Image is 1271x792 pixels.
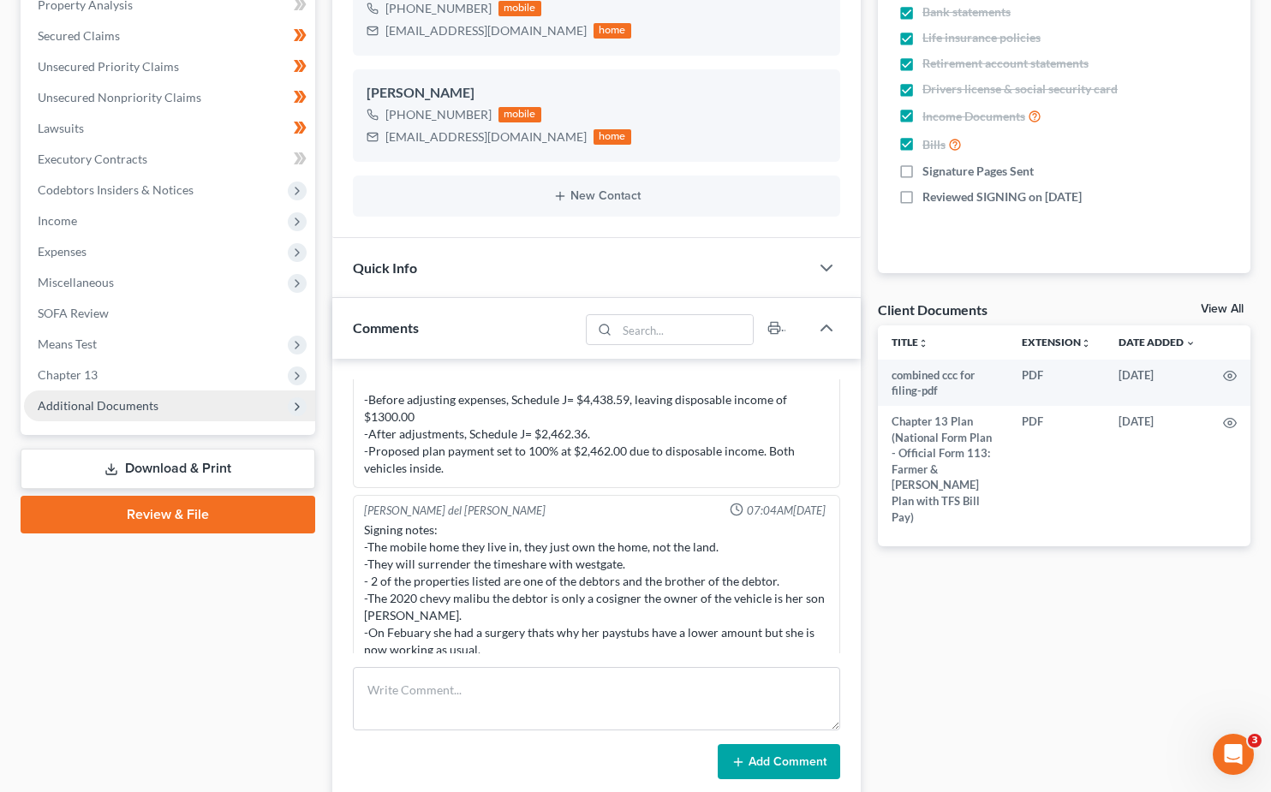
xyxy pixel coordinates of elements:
[38,121,84,135] span: Lawsuits
[594,129,631,145] div: home
[364,521,829,658] div: Signing notes: -The mobile home they live in, they just own the home, not the land. -They will su...
[38,398,158,413] span: Additional Documents
[1119,336,1196,348] a: Date Added expand_more
[38,367,98,382] span: Chapter 13
[1022,336,1091,348] a: Extensionunfold_more
[367,83,826,104] div: [PERSON_NAME]
[38,28,120,43] span: Secured Claims
[892,336,928,348] a: Titleunfold_more
[878,301,988,319] div: Client Documents
[1185,338,1196,348] i: expand_more
[718,744,840,780] button: Add Comment
[24,298,315,329] a: SOFA Review
[38,306,109,320] span: SOFA Review
[922,136,946,153] span: Bills
[38,90,201,104] span: Unsecured Nonpriority Claims
[38,336,97,351] span: Means Test
[594,23,631,39] div: home
[385,128,587,146] div: [EMAIL_ADDRESS][DOMAIN_NAME]
[38,182,194,197] span: Codebtors Insiders & Notices
[1081,338,1091,348] i: unfold_more
[24,51,315,82] a: Unsecured Priority Claims
[922,55,1089,72] span: Retirement account statements
[922,108,1025,125] span: Income Documents
[922,188,1082,205] span: Reviewed SIGNING on [DATE]
[24,21,315,51] a: Secured Claims
[1248,734,1262,747] span: 3
[38,213,77,228] span: Income
[1008,360,1105,407] td: PDF
[922,80,1118,98] span: Drivers license & social security card
[353,319,419,336] span: Comments
[922,29,1041,46] span: Life insurance policies
[1105,360,1209,407] td: [DATE]
[21,449,315,489] a: Download & Print
[747,503,826,519] span: 07:04AM[DATE]
[618,315,754,344] input: Search...
[922,163,1034,180] span: Signature Pages Sent
[918,338,928,348] i: unfold_more
[24,144,315,175] a: Executory Contracts
[498,107,541,122] div: mobile
[364,503,546,519] div: [PERSON_NAME] del [PERSON_NAME]
[38,152,147,166] span: Executory Contracts
[922,3,1011,21] span: Bank statements
[385,106,492,123] div: [PHONE_NUMBER]
[24,82,315,113] a: Unsecured Nonpriority Claims
[385,22,587,39] div: [EMAIL_ADDRESS][DOMAIN_NAME]
[24,113,315,144] a: Lawsuits
[21,496,315,533] a: Review & File
[38,59,179,74] span: Unsecured Priority Claims
[367,189,826,203] button: New Contact
[878,406,1008,532] td: Chapter 13 Plan (National Form Plan - Official Form 113: Farmer & [PERSON_NAME] Plan with TFS Bil...
[1008,406,1105,532] td: PDF
[38,275,114,289] span: Miscellaneous
[1213,734,1254,775] iframe: Intercom live chat
[1105,406,1209,532] td: [DATE]
[878,360,1008,407] td: combined ccc for filing-pdf
[498,1,541,16] div: mobile
[1201,303,1244,315] a: View All
[353,259,417,276] span: Quick Info
[38,244,87,259] span: Expenses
